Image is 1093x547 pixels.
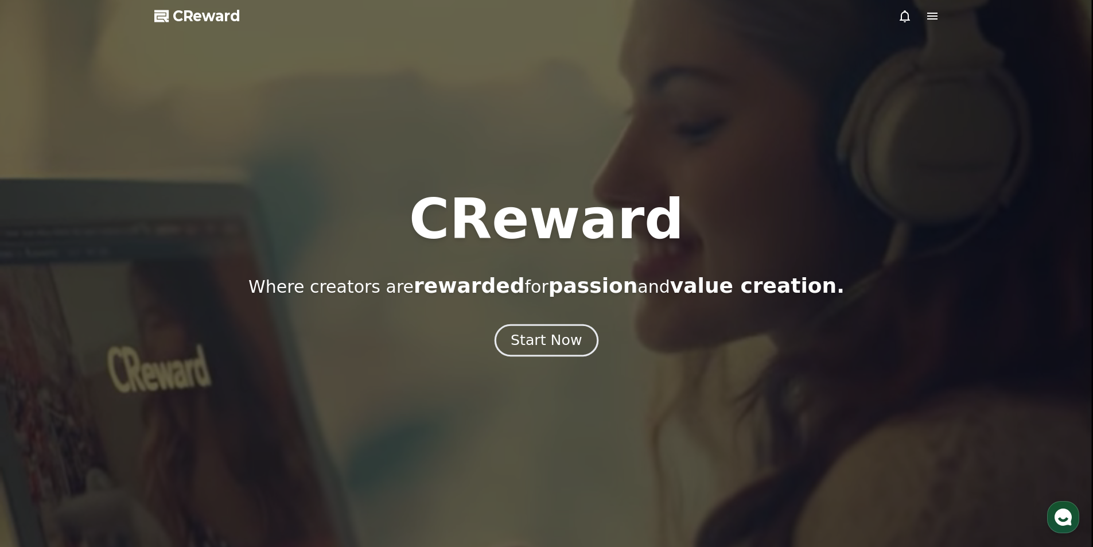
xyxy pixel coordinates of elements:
[248,274,845,297] p: Where creators are for and
[29,381,49,390] span: Home
[154,7,240,25] a: CReward
[148,364,220,393] a: Settings
[170,381,198,390] span: Settings
[495,324,598,356] button: Start Now
[549,274,638,297] span: passion
[95,382,129,391] span: Messages
[3,364,76,393] a: Home
[497,336,596,347] a: Start Now
[173,7,240,25] span: CReward
[409,192,684,247] h1: CReward
[414,274,524,297] span: rewarded
[511,331,582,350] div: Start Now
[76,364,148,393] a: Messages
[670,274,845,297] span: value creation.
